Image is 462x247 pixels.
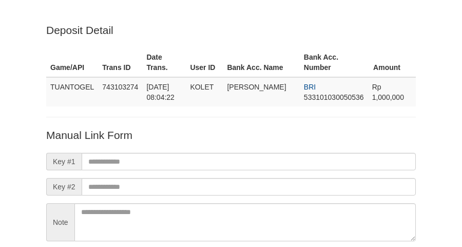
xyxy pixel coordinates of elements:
[142,48,186,77] th: Date Trans.
[146,83,175,101] span: [DATE] 08:04:22
[372,83,404,101] span: Rp 1,000,000
[46,128,416,143] p: Manual Link Form
[46,77,98,107] td: TUANTOGEL
[186,48,223,77] th: User ID
[227,83,286,91] span: [PERSON_NAME]
[190,83,214,91] span: KOLET
[368,48,416,77] th: Amount
[46,178,82,196] span: Key #2
[223,48,299,77] th: Bank Acc. Name
[98,48,142,77] th: Trans ID
[46,48,98,77] th: Game/API
[98,77,142,107] td: 743103274
[46,203,74,241] span: Note
[304,83,316,91] span: BRI
[300,48,368,77] th: Bank Acc. Number
[304,93,364,101] span: Copy 533101030050536 to clipboard
[46,153,82,170] span: Key #1
[46,23,416,38] p: Deposit Detail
